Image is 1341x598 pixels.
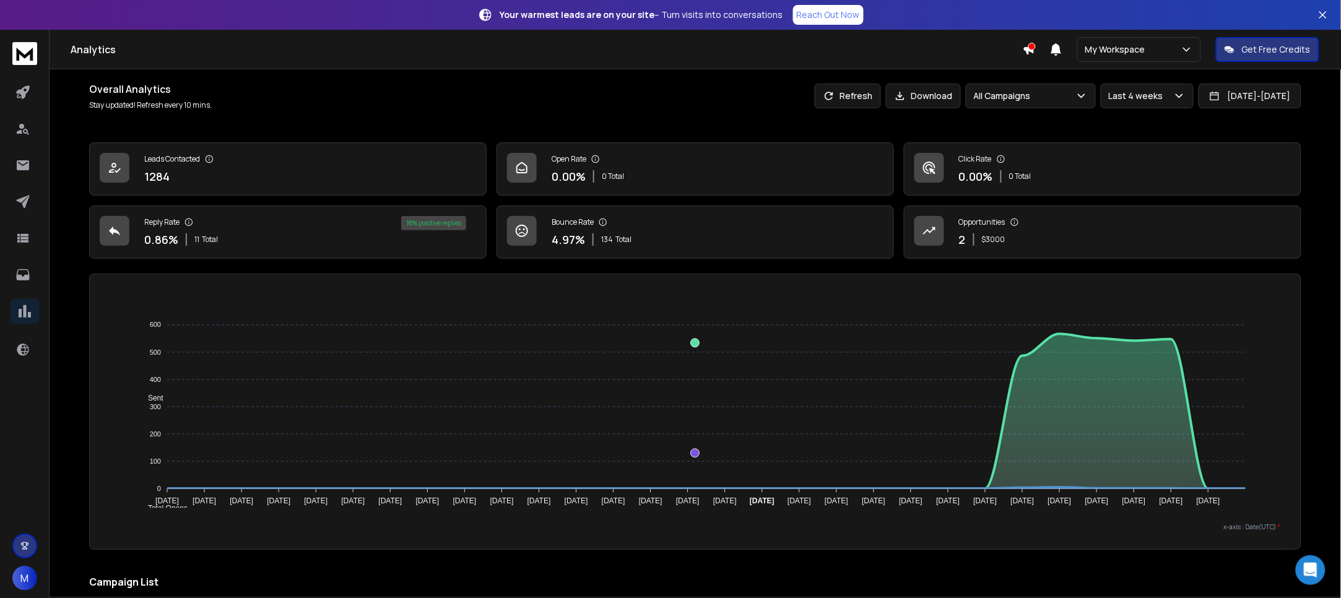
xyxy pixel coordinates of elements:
p: Bounce Rate [552,217,594,227]
tspan: [DATE] [453,497,477,506]
tspan: [DATE] [341,497,365,506]
tspan: [DATE] [1048,497,1072,506]
p: x-axis : Date(UTC) [110,522,1281,532]
a: Open Rate0.00%0 Total [497,142,894,196]
a: Click Rate0.00%0 Total [904,142,1301,196]
tspan: [DATE] [602,497,625,506]
h1: Overall Analytics [89,82,212,97]
button: Get Free Credits [1216,37,1319,62]
tspan: [DATE] [937,497,960,506]
p: Reply Rate [144,217,180,227]
tspan: [DATE] [155,497,179,506]
tspan: [DATE] [378,497,402,506]
tspan: [DATE] [304,497,328,506]
a: Bounce Rate4.97%134Total [497,206,894,259]
p: 4.97 % [552,231,585,248]
p: Opportunities [959,217,1005,227]
tspan: [DATE] [750,497,775,506]
p: 0.86 % [144,231,178,248]
p: $ 3000 [982,235,1005,245]
p: Open Rate [552,154,586,164]
button: M [12,566,37,591]
p: 2 [959,231,966,248]
tspan: [DATE] [193,497,216,506]
p: Reach Out Now [797,9,860,21]
tspan: [DATE] [1085,497,1109,506]
p: Stay updated! Refresh every 10 mins. [89,100,212,110]
span: Total Opens [139,504,188,513]
p: 1284 [144,168,170,185]
tspan: [DATE] [267,497,290,506]
tspan: [DATE] [713,497,737,506]
span: Sent [139,394,163,402]
p: All Campaigns [974,90,1036,102]
tspan: [DATE] [565,497,588,506]
tspan: 200 [150,430,161,438]
p: 0 Total [1009,171,1031,181]
tspan: [DATE] [900,497,923,506]
tspan: [DATE] [862,497,886,506]
tspan: [DATE] [825,497,848,506]
span: 134 [601,235,613,245]
tspan: 300 [150,403,161,410]
a: Opportunities2$3000 [904,206,1301,259]
div: 18 % positive replies [401,216,466,230]
tspan: 600 [150,321,161,329]
tspan: [DATE] [1160,497,1183,506]
a: Leads Contacted1284 [89,142,487,196]
tspan: [DATE] [788,497,811,506]
tspan: [DATE] [416,497,440,506]
span: Total [615,235,631,245]
p: Last 4 weeks [1109,90,1168,102]
p: Download [911,90,953,102]
p: My Workspace [1085,43,1150,56]
img: logo [12,42,37,65]
tspan: 100 [150,457,161,465]
tspan: 400 [150,376,161,383]
button: Refresh [815,84,881,108]
tspan: [DATE] [1011,497,1035,506]
button: Download [886,84,961,108]
tspan: 500 [150,349,161,356]
tspan: 0 [157,485,161,492]
a: Reach Out Now [793,5,864,25]
p: Click Rate [959,154,992,164]
p: – Turn visits into conversations [500,9,783,21]
p: 0.00 % [552,168,586,185]
div: Open Intercom Messenger [1296,555,1326,585]
h2: Campaign List [89,574,1301,589]
tspan: [DATE] [1122,497,1146,506]
h1: Analytics [71,42,1023,57]
p: 0.00 % [959,168,993,185]
p: 0 Total [602,171,624,181]
tspan: [DATE] [230,497,253,506]
tspan: [DATE] [527,497,551,506]
p: Leads Contacted [144,154,200,164]
p: Get Free Credits [1242,43,1311,56]
tspan: [DATE] [676,497,700,506]
tspan: [DATE] [639,497,662,506]
tspan: [DATE] [1197,497,1220,506]
button: [DATE]-[DATE] [1199,84,1301,108]
span: 11 [194,235,199,245]
span: Total [202,235,218,245]
a: Reply Rate0.86%11Total18% positive replies [89,206,487,259]
tspan: [DATE] [974,497,997,506]
p: Refresh [840,90,873,102]
tspan: [DATE] [490,497,514,506]
strong: Your warmest leads are on your site [500,9,655,20]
